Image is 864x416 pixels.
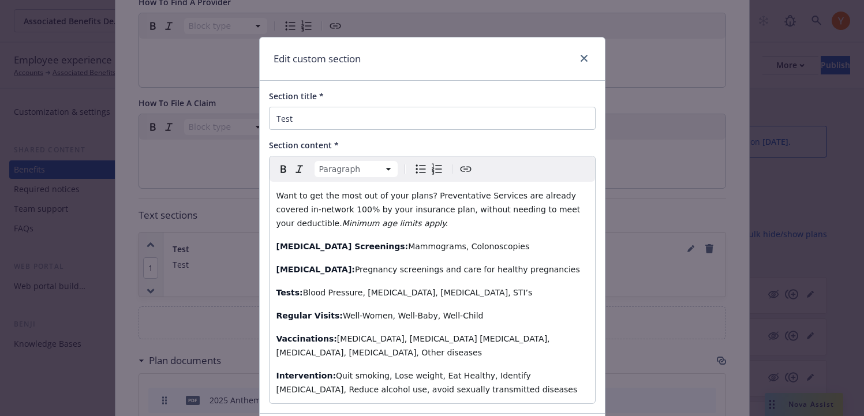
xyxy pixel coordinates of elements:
[408,242,529,251] span: Mammograms, Colonoscopies
[303,288,533,297] span: Blood Pressure, [MEDICAL_DATA], [MEDICAL_DATA], STI’s
[276,334,553,357] span: [MEDICAL_DATA], [MEDICAL_DATA] [MEDICAL_DATA], [MEDICAL_DATA], [MEDICAL_DATA], Other diseases
[276,311,343,320] strong: Regular Visits:
[275,161,291,177] button: Bold
[342,219,448,228] em: Minimum age limits apply.
[276,334,337,343] strong: Vaccinations:
[276,288,303,297] strong: Tests:
[429,161,445,177] button: Numbered list
[458,161,474,177] button: Create link
[413,161,445,177] div: toggle group
[276,371,578,394] span: Quit smoking, Lose weight, Eat Healthy, Identify [MEDICAL_DATA], Reduce alcohol use, avoid sexual...
[291,161,308,177] button: Italic
[276,265,355,274] strong: [MEDICAL_DATA]:
[269,91,324,102] span: Section title *
[355,265,580,274] span: Pregnancy screenings and care for healthy pregnancies
[274,51,361,66] h1: Edit custom section
[276,191,583,228] span: Want to get the most out of your plans? Preventative Services are already covered in-network 100%...
[577,51,591,65] a: close
[269,140,339,151] span: Section content *
[276,371,336,380] strong: Intervention:
[315,161,398,177] button: Block type
[276,242,409,251] strong: [MEDICAL_DATA] Screenings:
[270,182,595,403] div: editable markdown
[413,161,429,177] button: Bulleted list
[343,311,484,320] span: Well-Women, Well-Baby, Well-Child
